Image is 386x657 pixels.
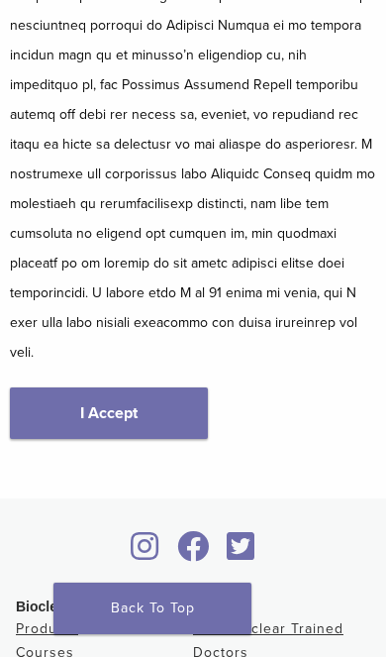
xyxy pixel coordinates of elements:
[170,543,216,563] a: Bioclear
[125,543,166,563] a: Bioclear
[16,620,78,637] a: Products
[220,543,261,563] a: Bioclear
[16,599,70,614] span: Bioclear
[53,583,251,634] a: Back To Top
[10,387,208,439] a: I Accept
